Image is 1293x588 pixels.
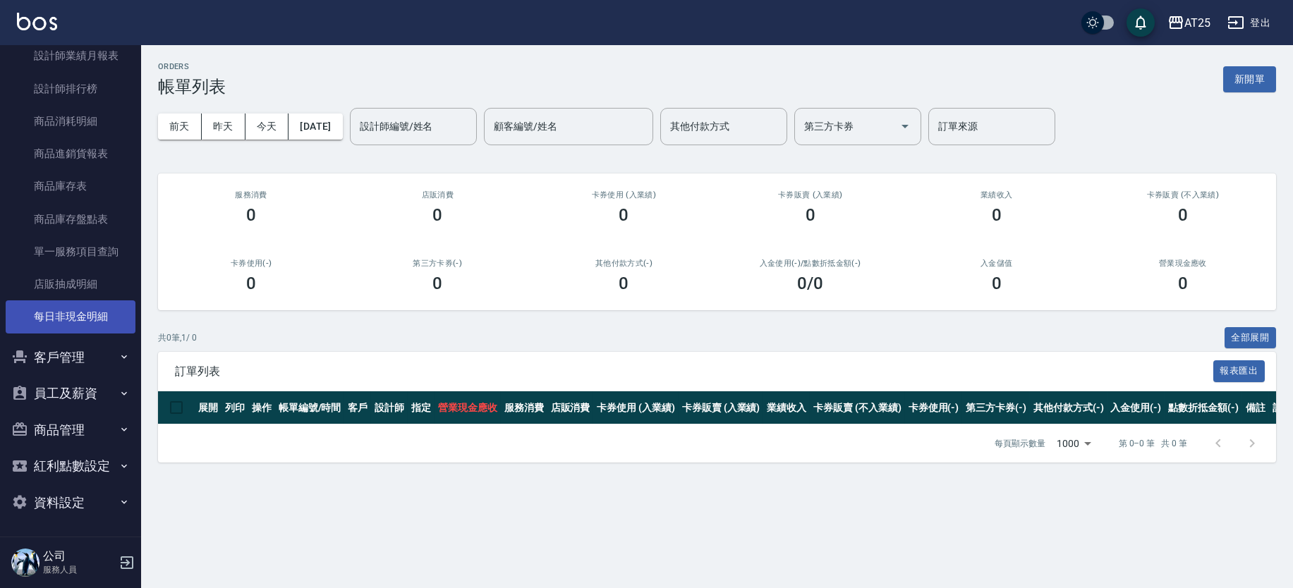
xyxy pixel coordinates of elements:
[6,412,135,448] button: 商品管理
[175,259,327,268] h2: 卡券使用(-)
[1127,8,1155,37] button: save
[344,391,371,424] th: 客戶
[734,190,886,200] h2: 卡券販賣 (入業績)
[1165,391,1242,424] th: 點數折抵金額(-)
[221,391,248,424] th: 列印
[371,391,408,424] th: 設計師
[6,339,135,376] button: 客戶管理
[1107,190,1259,200] h2: 卡券販賣 (不入業績)
[248,391,275,424] th: 操作
[905,391,963,424] th: 卡券使用(-)
[158,62,226,71] h2: ORDERS
[6,235,135,268] a: 單一服務項目查詢
[432,205,442,225] h3: 0
[810,391,904,424] th: 卡券販賣 (不入業績)
[734,259,886,268] h2: 入金使用(-) /點數折抵金額(-)
[361,190,514,200] h2: 店販消費
[6,448,135,484] button: 紅利點數設定
[806,205,815,225] h3: 0
[547,190,700,200] h2: 卡券使用 (入業績)
[763,391,810,424] th: 業績收入
[6,300,135,333] a: 每日非現金明細
[6,170,135,202] a: 商品庫存表
[1222,10,1276,36] button: 登出
[158,331,197,344] p: 共 0 筆, 1 / 0
[1178,274,1188,293] h3: 0
[361,259,514,268] h2: 第三方卡券(-)
[1162,8,1216,37] button: AT25
[6,73,135,105] a: 設計師排行榜
[547,259,700,268] h2: 其他付款方式(-)
[175,190,327,200] h3: 服務消費
[894,115,916,137] button: Open
[6,375,135,412] button: 員工及薪資
[1107,391,1165,424] th: 入金使用(-)
[432,274,442,293] h3: 0
[289,114,342,140] button: [DATE]
[992,274,1002,293] h3: 0
[797,274,823,293] h3: 0 /0
[1184,14,1210,32] div: AT25
[11,549,40,577] img: Person
[43,563,115,576] p: 服務人員
[6,39,135,72] a: 設計師業績月報表
[1213,360,1265,382] button: 報表匯出
[1223,72,1276,85] a: 新開單
[1242,391,1269,424] th: 備註
[6,203,135,235] a: 商品庫存盤點表
[6,484,135,521] button: 資料設定
[547,391,594,424] th: 店販消費
[246,274,256,293] h3: 0
[1225,327,1277,349] button: 全部展開
[995,437,1045,450] p: 每頁顯示數量
[593,391,679,424] th: 卡券使用 (入業績)
[246,205,256,225] h3: 0
[962,391,1030,424] th: 第三方卡券(-)
[619,274,629,293] h3: 0
[1051,424,1096,463] div: 1000
[6,268,135,300] a: 店販抽成明細
[1107,259,1259,268] h2: 營業現金應收
[6,137,135,170] a: 商品進銷貨報表
[175,365,1213,379] span: 訂單列表
[1178,205,1188,225] h3: 0
[921,190,1073,200] h2: 業績收入
[158,77,226,97] h3: 帳單列表
[408,391,435,424] th: 指定
[992,205,1002,225] h3: 0
[245,114,289,140] button: 今天
[679,391,764,424] th: 卡券販賣 (入業績)
[202,114,245,140] button: 昨天
[1119,437,1187,450] p: 第 0–0 筆 共 0 筆
[435,391,501,424] th: 營業現金應收
[43,549,115,563] h5: 公司
[1223,66,1276,92] button: 新開單
[158,114,202,140] button: 前天
[1030,391,1107,424] th: 其他付款方式(-)
[619,205,629,225] h3: 0
[195,391,221,424] th: 展開
[275,391,345,424] th: 帳單編號/時間
[921,259,1073,268] h2: 入金儲值
[17,13,57,30] img: Logo
[6,105,135,137] a: 商品消耗明細
[1213,364,1265,377] a: 報表匯出
[501,391,547,424] th: 服務消費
